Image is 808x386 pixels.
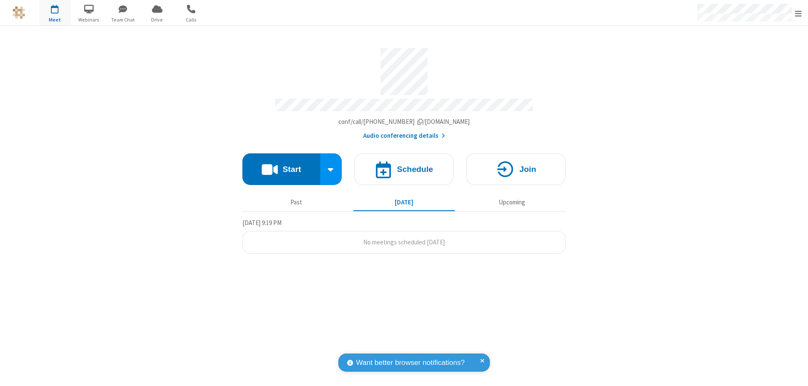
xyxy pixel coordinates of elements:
[282,165,301,173] h4: Start
[353,194,455,210] button: [DATE]
[320,153,342,185] div: Start conference options
[397,165,433,173] h4: Schedule
[519,165,536,173] h4: Join
[246,194,347,210] button: Past
[175,16,207,24] span: Calls
[354,153,454,185] button: Schedule
[356,357,465,368] span: Want better browser notifications?
[242,218,566,254] section: Today's Meetings
[107,16,139,24] span: Team Chat
[73,16,105,24] span: Webinars
[338,117,470,127] button: Copy my meeting room linkCopy my meeting room link
[363,131,445,141] button: Audio conferencing details
[363,238,445,246] span: No meetings scheduled [DATE]
[338,118,470,126] span: Copy my meeting room link
[141,16,173,24] span: Drive
[466,153,566,185] button: Join
[242,219,282,227] span: [DATE] 9:19 PM
[461,194,563,210] button: Upcoming
[242,153,320,185] button: Start
[242,42,566,141] section: Account details
[39,16,71,24] span: Meet
[13,6,25,19] img: QA Selenium DO NOT DELETE OR CHANGE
